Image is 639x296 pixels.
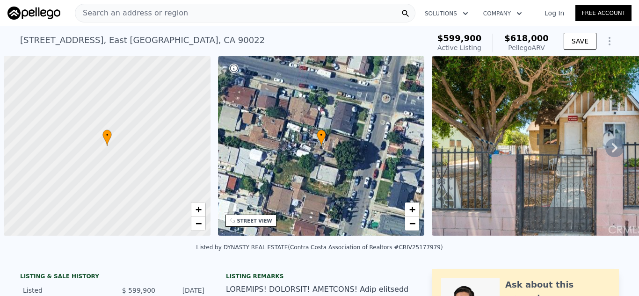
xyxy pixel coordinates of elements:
span: $ 599,900 [122,287,155,294]
div: Listed by DYNASTY REAL ESTATE (Contra Costa Association of Realtors #CRIV25177979) [196,244,443,251]
div: • [102,130,112,146]
a: Free Account [575,5,632,21]
div: Listing remarks [226,273,413,280]
div: Listed [23,286,106,295]
span: Active Listing [437,44,481,51]
div: [DATE] [163,286,204,295]
div: LISTING & SALE HISTORY [20,273,207,282]
div: [STREET_ADDRESS] , East [GEOGRAPHIC_DATA] , CA 90022 [20,34,265,47]
span: • [317,131,326,139]
a: Zoom in [405,202,419,217]
a: Zoom out [191,217,205,231]
span: + [409,203,415,215]
button: Show Options [600,32,619,51]
span: + [195,203,201,215]
div: STREET VIEW [237,217,272,224]
img: Pellego [7,7,60,20]
a: Log In [533,8,575,18]
span: $599,900 [437,33,482,43]
a: Zoom in [191,202,205,217]
button: Company [476,5,530,22]
div: • [317,130,326,146]
span: • [102,131,112,139]
span: − [195,217,201,229]
span: $618,000 [504,33,549,43]
span: Search an address or region [75,7,188,19]
a: Zoom out [405,217,419,231]
div: Pellego ARV [504,43,549,52]
button: SAVE [564,33,596,50]
button: Solutions [417,5,476,22]
span: − [409,217,415,229]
